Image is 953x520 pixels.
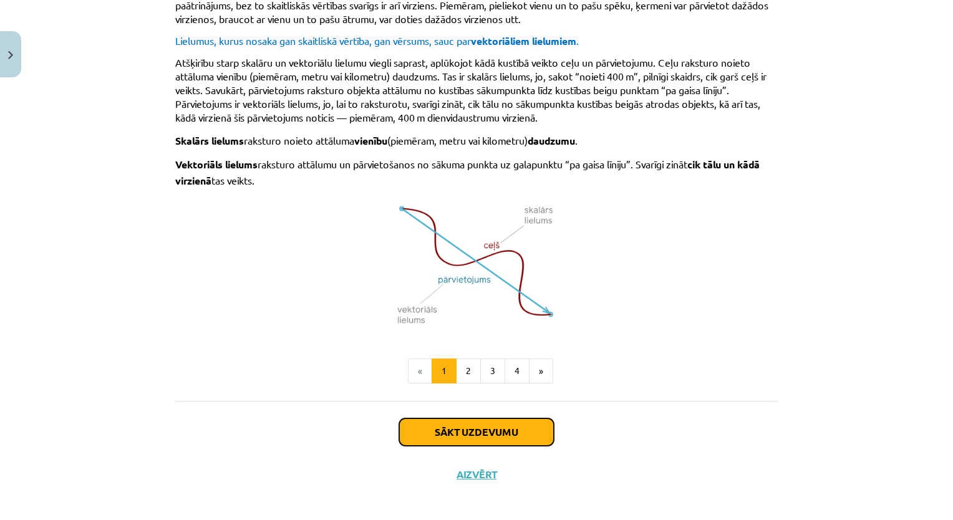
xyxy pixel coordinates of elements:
[399,418,554,446] button: Sākt uzdevumu
[480,359,505,383] button: 3
[354,134,387,147] span: vienību
[175,56,750,82] span: Atšķirību starp skalāru un vektoriālu lielumu viegli saprast, aplūkojot kādā kustībā veikto ceļu ...
[456,359,481,383] button: 2
[453,468,500,481] button: Aizvērt
[529,359,553,383] button: »
[471,34,576,47] span: vektoriāliem lielumiem
[211,174,254,186] span: tas veikts.
[175,70,767,123] span: m”, pilnīgi skaidrs, cik garš ceļš ir veikts. Savukārt, pārvietojums raksturo objekta attālumu no...
[505,359,530,383] button: 4
[175,158,258,171] span: Vektoriāls lielums
[528,134,575,147] span: daudzumu
[175,134,244,147] span: Skalārs lielums
[387,134,528,147] span: (piemēram, metru vai kilometru)
[8,51,13,59] img: icon-close-lesson-0947bae3869378f0d4975bcd49f059093ad1ed9edebbc8119c70593378902aed.svg
[175,359,778,383] nav: Page navigation example
[175,34,579,47] span: Lielumus, kurus nosaka gan skaitliskā vērtība, gan vērsums, sauc par .
[432,359,457,383] button: 1
[575,134,578,147] span: .
[244,134,354,147] span: raksturo noieto attāluma
[417,111,538,123] span: m dienvidaustrumu virzienā.
[258,158,687,170] span: raksturo attālumu un pārvietošanos no sākuma punkta uz galapunktu “pa gaisa līniju”. Svarīgi zināt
